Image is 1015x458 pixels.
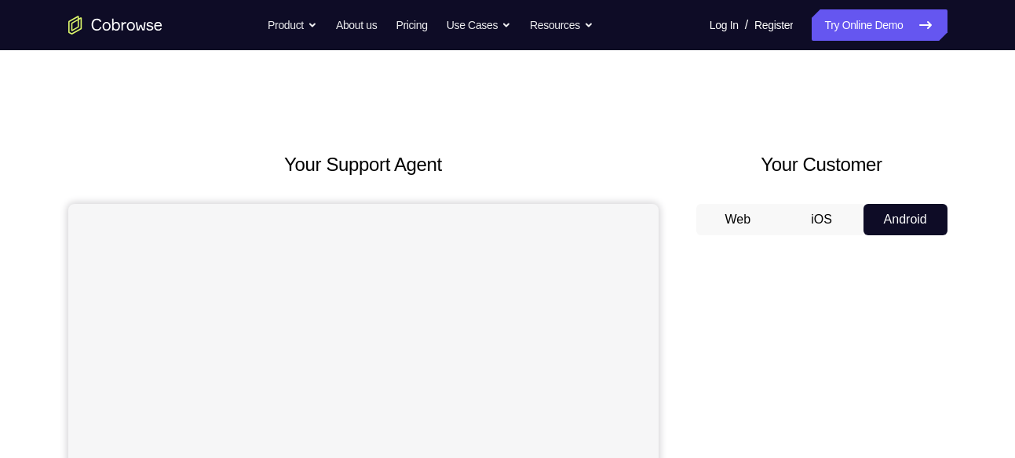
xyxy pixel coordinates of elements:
a: Log In [710,9,739,41]
a: Register [754,9,793,41]
a: Pricing [396,9,427,41]
h2: Your Support Agent [68,151,659,179]
span: / [745,16,748,35]
a: About us [336,9,377,41]
button: Android [863,204,947,235]
button: Web [696,204,780,235]
h2: Your Customer [696,151,947,179]
button: Resources [530,9,593,41]
button: Product [268,9,317,41]
button: Use Cases [447,9,511,41]
button: iOS [780,204,863,235]
a: Go to the home page [68,16,162,35]
a: Try Online Demo [812,9,947,41]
